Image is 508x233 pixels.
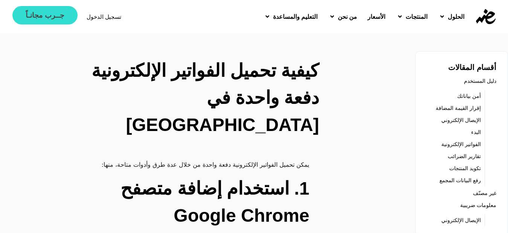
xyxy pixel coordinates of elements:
[457,91,481,101] a: أمن بياناتك
[460,200,496,210] a: معلومات ضريبية
[258,7,323,26] a: التعليم والمساعدة
[476,9,496,24] img: eDariba
[433,7,470,26] a: الحلول
[362,7,391,26] a: الأسعار
[441,139,481,149] a: الفواتير الإلكترونية
[464,76,496,86] a: دليل المستخدم
[56,160,309,169] p: يمكن تحميل الفواتير الإلكترونية دفعة واحدة من خلال عدة طرق وأدوات متاحة، منها:
[406,12,427,21] span: المنتجات
[26,12,64,19] span: جــرب مجانـاً
[471,127,481,137] a: البدء
[448,12,464,21] span: الحلول
[441,215,481,225] a: الإيصال الإلكتروني
[323,7,362,26] a: من نحن
[273,12,317,21] span: التعليم والمساعدة
[12,6,77,24] a: جــرب مجانـاً
[368,12,385,21] span: الأسعار
[436,103,481,113] a: إقرار القيمة المضافة
[338,12,357,21] span: من نحن
[448,151,481,161] a: تقارير الضرائب
[391,7,433,26] a: المنتجات
[439,175,481,186] a: رفع البيانات المجمع
[473,188,496,198] a: غير مصنّف
[441,115,481,125] a: الإيصال الإلكتروني
[65,57,319,139] h2: كيفية تحميل الفواتير الإلكترونية دفعة واحدة في [GEOGRAPHIC_DATA]
[449,163,481,174] a: تكويد المنتجات
[87,14,121,20] a: تسجيل الدخول
[448,63,496,72] strong: أقسام المقالات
